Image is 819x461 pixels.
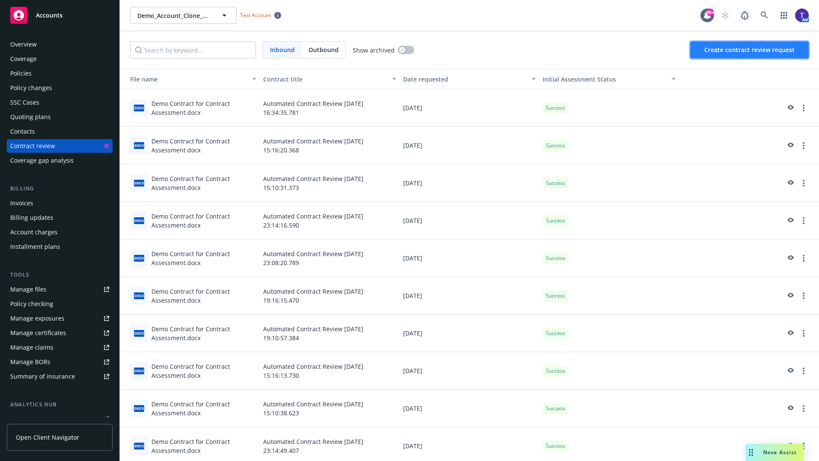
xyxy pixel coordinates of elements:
div: [DATE] [400,89,540,127]
a: Manage certificates [7,326,113,340]
span: Inbound [270,45,295,54]
div: File name [123,75,247,84]
a: more [799,216,809,226]
a: Contacts [7,125,113,138]
span: docx [134,368,144,374]
span: Test Account [240,12,271,19]
a: Overview [7,38,113,51]
a: more [799,403,809,414]
div: Demo Contract for Contract Assessment.docx [151,249,256,267]
a: preview [785,253,795,263]
a: preview [785,403,795,414]
span: Success [546,405,565,412]
a: preview [785,103,795,113]
span: Accounts [36,12,63,19]
div: Manage certificates [10,326,66,340]
div: Toggle SortBy [543,75,666,84]
span: Demo_Account_Clone_QA_CR_Tests_Demo [137,11,211,20]
div: [DATE] [400,390,540,427]
div: Demo Contract for Contract Assessment.docx [151,99,256,117]
span: Inbound [263,42,302,58]
div: Demo Contract for Contract Assessment.docx [151,400,256,417]
a: Accounts [7,3,113,27]
span: Show archived [353,46,395,55]
div: Automated Contract Review [DATE] 16:34:35.781 [260,89,400,127]
a: Manage exposures [7,312,113,325]
div: Billing [7,184,113,193]
div: Manage files [10,283,46,296]
div: [DATE] [400,352,540,390]
span: docx [134,330,144,336]
a: Search [756,7,773,24]
span: Success [546,142,565,149]
span: Success [546,179,565,187]
a: Policies [7,67,113,80]
span: Initial Assessment Status [543,75,616,83]
div: Manage claims [10,341,53,354]
span: Outbound [302,42,346,58]
a: SSC Cases [7,96,113,109]
div: [DATE] [400,315,540,352]
a: preview [785,178,795,188]
div: Policy checking [10,297,53,311]
a: preview [785,366,795,376]
div: Coverage gap analysis [10,154,74,167]
div: SSC Cases [10,96,39,109]
span: Success [546,104,565,112]
a: Policy checking [7,297,113,311]
div: Demo Contract for Contract Assessment.docx [151,174,256,192]
img: photo [795,9,809,22]
div: Automated Contract Review [DATE] 15:10:31.373 [260,164,400,202]
div: Drag to move [746,444,756,461]
a: more [799,441,809,451]
div: Installment plans [10,240,60,254]
div: [DATE] [400,164,540,202]
a: Quoting plans [7,110,113,124]
div: Manage exposures [10,312,64,325]
span: Outbound [308,45,339,54]
div: Demo Contract for Contract Assessment.docx [151,212,256,230]
span: docx [134,217,144,224]
div: Toggle SortBy [123,75,247,84]
a: preview [785,216,795,226]
button: Date requested [400,69,540,89]
div: Summary of insurance [10,370,75,383]
a: preview [785,140,795,151]
a: more [799,178,809,188]
div: Contract title [263,75,387,84]
a: preview [785,441,795,451]
div: Automated Contract Review [DATE] 19:10:57.384 [260,315,400,352]
span: Create contract review request [704,46,795,54]
span: Success [546,292,565,300]
a: Start snowing [717,7,734,24]
div: Automated Contract Review [DATE] 15:16:13.730 [260,352,400,390]
div: Demo Contract for Contract Assessment.docx [151,324,256,342]
div: [DATE] [400,202,540,239]
div: [DATE] [400,277,540,315]
a: more [799,253,809,263]
div: Manage BORs [10,355,50,369]
div: Loss summary generator [10,412,81,426]
div: Quoting plans [10,110,51,124]
a: Coverage [7,52,113,66]
div: Demo Contract for Contract Assessment.docx [151,362,256,380]
div: Automated Contract Review [DATE] 15:16:20.368 [260,127,400,164]
div: Automated Contract Review [DATE] 23:14:16.590 [260,202,400,239]
span: Success [546,367,565,375]
button: Contract title [260,69,400,89]
a: Invoices [7,196,113,210]
a: Policy changes [7,81,113,95]
div: Demo Contract for Contract Assessment.docx [151,287,256,305]
div: Billing updates [10,211,53,225]
div: Demo Contract for Contract Assessment.docx [151,437,256,455]
a: more [799,291,809,301]
span: docx [134,405,144,411]
div: Automated Contract Review [DATE] 15:10:38.623 [260,390,400,427]
button: Create contract review request [690,41,809,58]
span: Success [546,254,565,262]
a: Report a Bug [736,7,753,24]
div: [DATE] [400,239,540,277]
a: Manage BORs [7,355,113,369]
